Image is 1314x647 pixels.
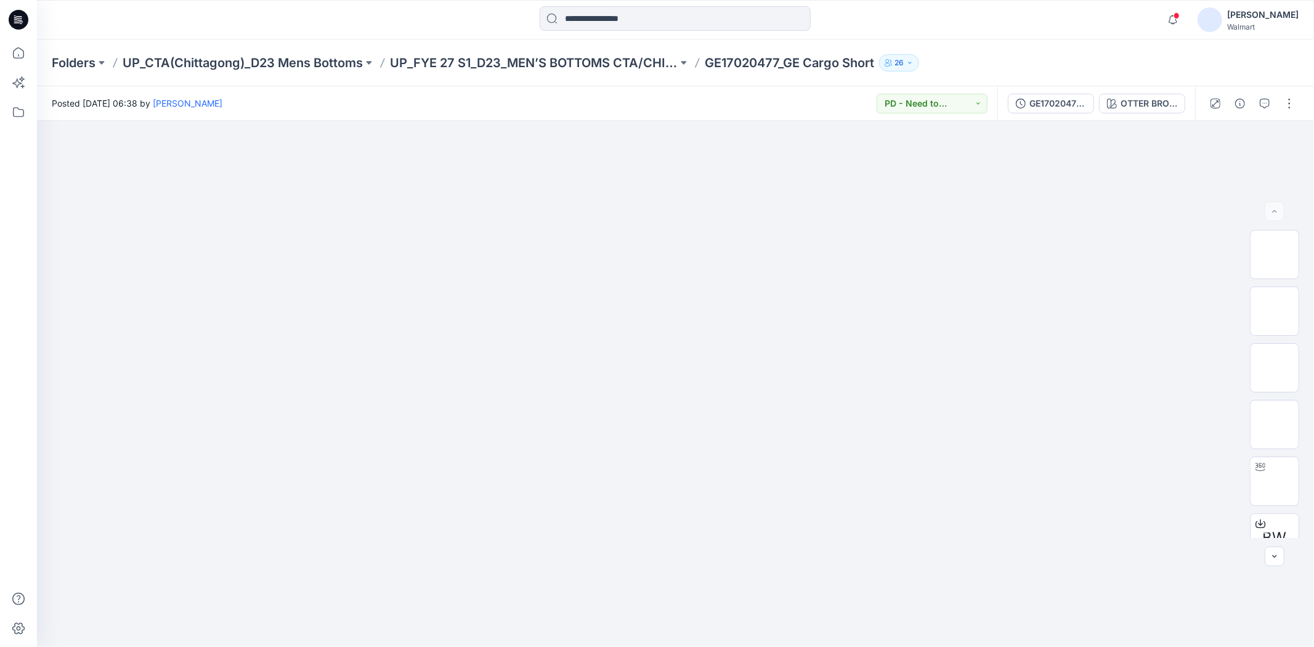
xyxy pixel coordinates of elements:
[705,54,874,71] p: GE17020477_GE Cargo Short
[1227,22,1299,31] div: Walmart
[390,54,678,71] a: UP_FYE 27 S1_D23_MEN’S BOTTOMS CTA/CHITTAGONG
[1227,7,1299,22] div: [PERSON_NAME]
[1029,97,1086,110] div: GE17020477_GE Cargo Short
[879,54,919,71] button: 26
[52,97,222,110] span: Posted [DATE] 06:38 by
[123,54,363,71] a: UP_CTA(Chittagong)_D23 Mens Bottoms
[1121,97,1177,110] div: OTTER BROWN
[894,56,904,70] p: 26
[153,98,222,108] a: [PERSON_NAME]
[52,54,95,71] a: Folders
[1198,7,1222,32] img: avatar
[1230,94,1250,113] button: Details
[1099,94,1185,113] button: OTTER BROWN
[1008,94,1094,113] button: GE17020477_GE Cargo Short
[1263,527,1287,549] span: BW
